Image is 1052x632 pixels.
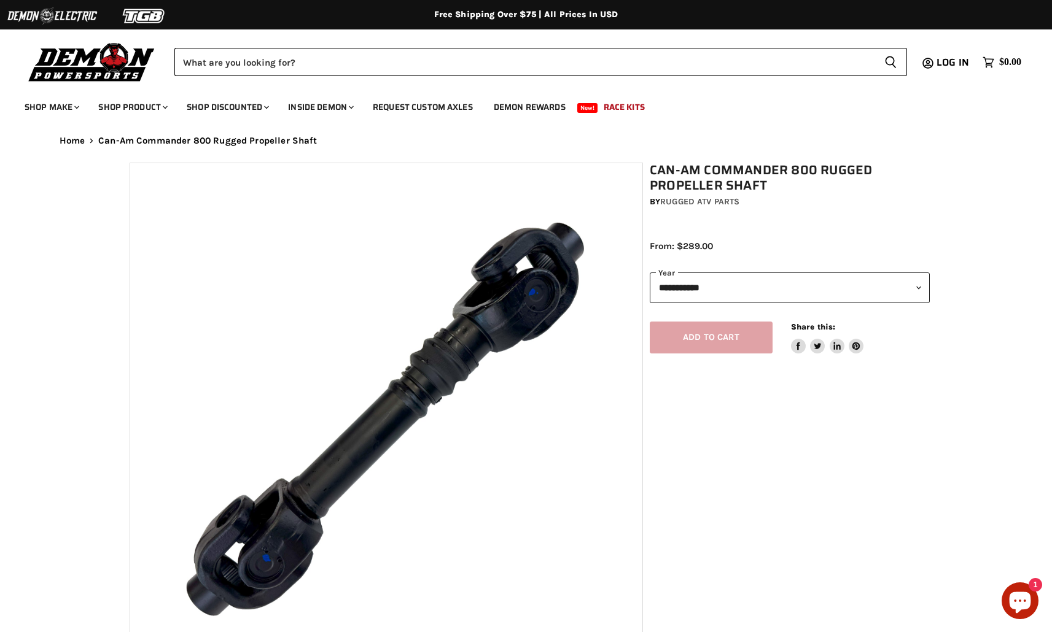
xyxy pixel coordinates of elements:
[174,48,907,76] form: Product
[98,136,317,146] span: Can-Am Commander 800 Rugged Propeller Shaft
[650,272,930,303] select: year
[177,94,276,120] a: Shop Discounted
[89,94,175,120] a: Shop Product
[174,48,875,76] input: Search
[998,582,1042,622] inbox-online-store-chat: Shopify online store chat
[875,48,907,76] button: Search
[999,56,1021,68] span: $0.00
[791,322,864,354] aside: Share this:
[791,322,835,331] span: Share this:
[650,195,930,209] div: by
[364,94,482,120] a: Request Custom Axles
[931,57,976,68] a: Log in
[279,94,361,120] a: Inside Demon
[937,55,969,70] span: Log in
[60,136,85,146] a: Home
[15,90,1018,120] ul: Main menu
[35,136,1018,146] nav: Breadcrumbs
[660,196,739,207] a: Rugged ATV Parts
[6,4,98,28] img: Demon Electric Logo 2
[485,94,575,120] a: Demon Rewards
[25,40,159,83] img: Demon Powersports
[98,4,190,28] img: TGB Logo 2
[577,103,598,113] span: New!
[650,241,713,252] span: From: $289.00
[976,53,1027,71] a: $0.00
[35,9,1018,20] div: Free Shipping Over $75 | All Prices In USD
[594,94,654,120] a: Race Kits
[15,94,87,120] a: Shop Make
[650,163,930,193] h1: Can-Am Commander 800 Rugged Propeller Shaft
